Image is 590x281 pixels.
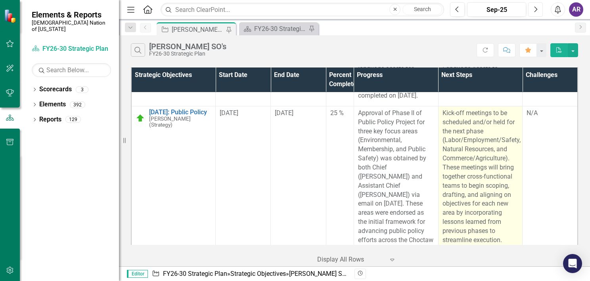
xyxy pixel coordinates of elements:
div: 3 [76,86,88,93]
a: [DATE]: Public Policy [149,109,211,116]
div: » » [152,269,349,279]
a: Strategic Objectives [230,270,286,277]
a: FY26-30 Strategic Plan [163,270,227,277]
button: AR [569,2,583,17]
a: FY26-30 Strategic Plan [32,44,111,54]
img: On Target [136,114,145,123]
small: [DEMOGRAPHIC_DATA] Nation of [US_STATE] [32,19,111,33]
input: Search Below... [32,63,111,77]
a: Scorecards [39,85,72,94]
button: Sep-25 [467,2,526,17]
button: Search [402,4,442,15]
div: [PERSON_NAME] SO's [149,42,226,51]
div: Open Intercom Messenger [563,254,582,273]
div: 392 [70,101,85,108]
div: Sep-25 [470,5,523,15]
div: 25 % [330,109,350,118]
div: 129 [65,116,81,123]
span: [DATE] [220,109,238,117]
input: Search ClearPoint... [161,3,444,17]
a: Elements [39,100,66,109]
small: [PERSON_NAME] (Strategy) [149,116,211,128]
a: FY26-30 Strategic Plan [241,24,306,34]
p: N/A [527,109,573,118]
span: [DATE] [275,109,293,117]
div: FY26-30 Strategic Plan [254,24,306,34]
div: FY26-30 Strategic Plan [149,51,226,57]
a: Reports [39,115,61,124]
span: Search [414,6,431,12]
span: Editor [127,270,148,278]
span: Elements & Reports [32,10,111,19]
div: [PERSON_NAME] SO's [172,25,224,35]
img: ClearPoint Strategy [4,9,18,23]
div: [PERSON_NAME] SO's [289,270,351,277]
